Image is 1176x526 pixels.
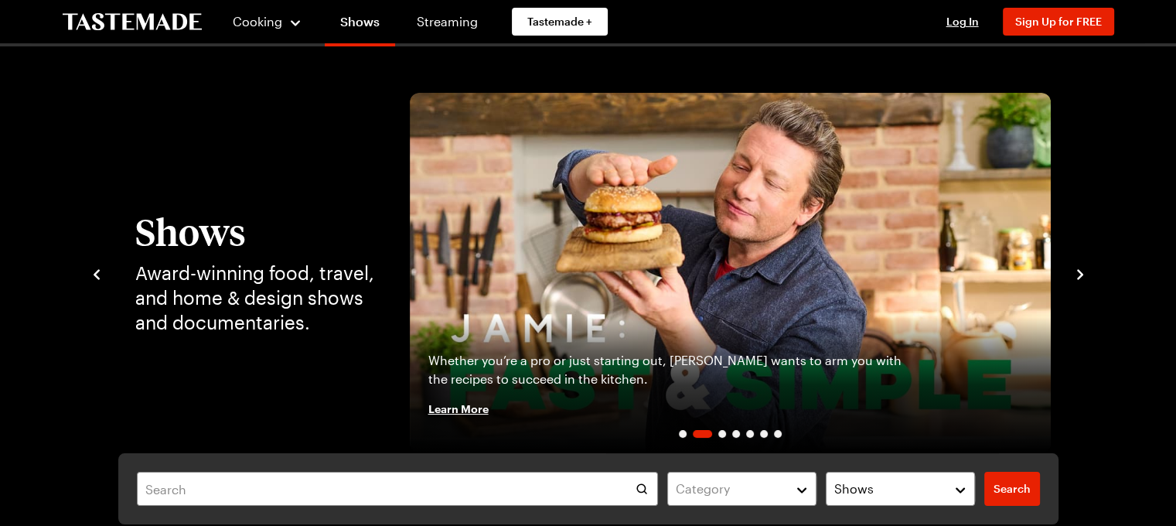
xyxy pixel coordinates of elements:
[135,261,379,335] p: Award-winning food, travel, and home & design shows and documentaries.
[137,472,659,506] input: Search
[994,481,1031,497] span: Search
[1003,8,1114,36] button: Sign Up for FREE
[527,14,592,29] span: Tastemade +
[1015,15,1102,28] span: Sign Up for FREE
[135,211,379,251] h1: Shows
[746,430,754,438] span: Go to slide 5
[667,472,816,506] button: Category
[834,480,874,498] span: Shows
[410,93,1051,453] div: 2 / 7
[410,93,1051,453] a: Jamie Oliver: Fast & SimpleWhether you’re a pro or just starting out, [PERSON_NAME] wants to arm ...
[946,15,979,28] span: Log In
[428,401,489,416] span: Learn More
[63,13,202,31] a: To Tastemade Home Page
[732,430,740,438] span: Go to slide 4
[774,430,782,438] span: Go to slide 7
[676,480,785,498] div: Category
[932,14,994,29] button: Log In
[233,3,303,40] button: Cooking
[325,3,395,46] a: Shows
[233,14,282,29] span: Cooking
[679,430,687,438] span: Go to slide 1
[410,93,1051,453] img: Jamie Oliver: Fast & Simple
[89,264,104,282] button: navigate to previous item
[718,430,726,438] span: Go to slide 3
[1072,264,1088,282] button: navigate to next item
[428,351,912,388] p: Whether you’re a pro or just starting out, [PERSON_NAME] wants to arm you with the recipes to suc...
[760,430,768,438] span: Go to slide 6
[826,472,975,506] button: Shows
[984,472,1040,506] a: filters
[512,8,608,36] a: Tastemade +
[693,430,712,438] span: Go to slide 2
